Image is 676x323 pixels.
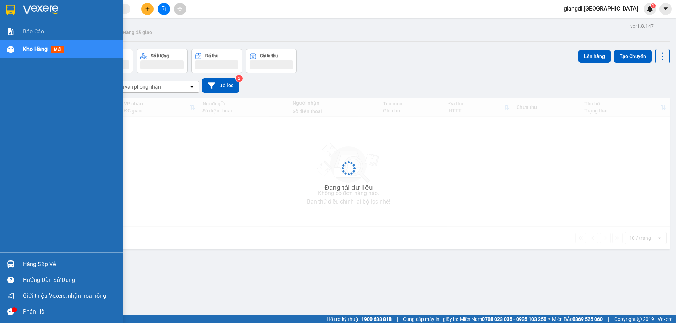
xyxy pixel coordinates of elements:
[141,3,154,15] button: plus
[460,315,546,323] span: Miền Nam
[23,27,44,36] span: Báo cáo
[205,53,218,58] div: Đã thu
[637,317,642,322] span: copyright
[23,46,48,52] span: Kho hàng
[174,3,186,15] button: aim
[663,6,669,12] span: caret-down
[51,46,64,53] span: mới
[652,3,654,8] span: 1
[659,3,672,15] button: caret-down
[6,5,15,15] img: logo-vxr
[7,46,14,53] img: warehouse-icon
[117,24,158,41] button: Hàng đã giao
[578,50,611,63] button: Lên hàng
[548,318,550,321] span: ⚪️
[7,28,14,35] img: solution-icon
[608,315,609,323] span: |
[482,316,546,322] strong: 0708 023 035 - 0935 103 250
[161,6,166,11] span: file-add
[325,182,373,193] div: Đang tải dữ liệu
[151,53,169,58] div: Số lượng
[552,315,603,323] span: Miền Bắc
[7,277,14,283] span: question-circle
[246,49,297,73] button: Chưa thu
[189,84,195,90] svg: open
[7,292,14,299] span: notification
[327,315,392,323] span: Hỗ trợ kỹ thuật:
[260,53,278,58] div: Chưa thu
[647,6,653,12] img: icon-new-feature
[572,316,603,322] strong: 0369 525 060
[137,49,188,73] button: Số lượng
[191,49,242,73] button: Đã thu
[145,6,150,11] span: plus
[23,275,118,285] div: Hướng dẫn sử dụng
[7,260,14,268] img: warehouse-icon
[236,75,243,82] sup: 2
[23,306,118,317] div: Phản hồi
[403,315,458,323] span: Cung cấp máy in - giấy in:
[23,259,118,270] div: Hàng sắp về
[23,291,106,300] span: Giới thiệu Vexere, nhận hoa hồng
[630,22,654,30] div: ver 1.8.147
[112,83,161,90] div: Chọn văn phòng nhận
[7,308,14,315] span: message
[177,6,182,11] span: aim
[558,4,644,13] span: giangdl.[GEOGRAPHIC_DATA]
[397,315,398,323] span: |
[361,316,392,322] strong: 1900 633 818
[202,78,239,93] button: Bộ lọc
[158,3,170,15] button: file-add
[651,3,656,8] sup: 1
[614,50,652,63] button: Tạo Chuyến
